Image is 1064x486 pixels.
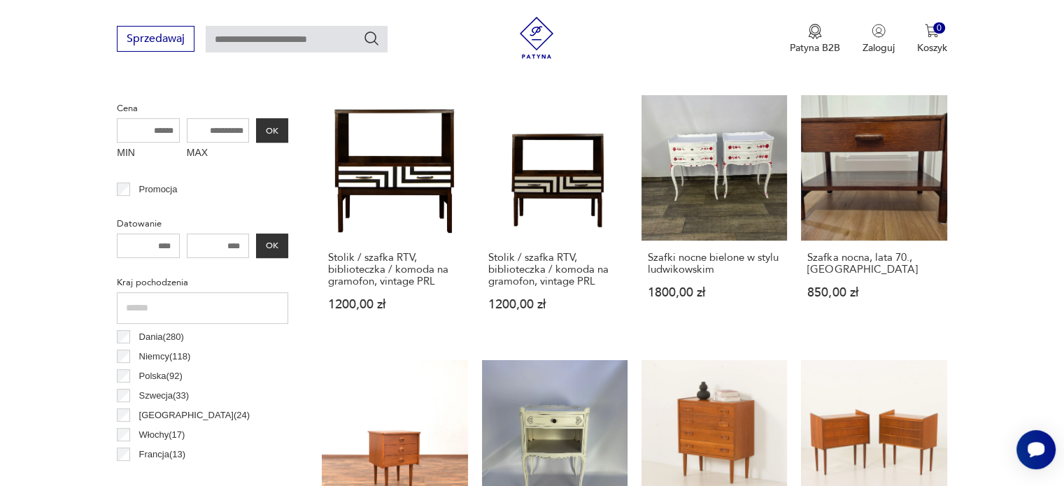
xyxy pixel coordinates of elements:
[872,24,886,38] img: Ikonka użytkownika
[807,287,940,299] p: 850,00 zł
[139,182,178,197] p: Promocja
[648,287,781,299] p: 1800,00 zł
[933,22,945,34] div: 0
[328,299,461,310] p: 1200,00 zł
[117,35,194,45] a: Sprzedawaj
[322,95,467,338] a: Stolik / szafka RTV, biblioteczka / komoda na gramofon, vintage PRLStolik / szafka RTV, bibliotec...
[1016,430,1056,469] iframe: Smartsupp widget button
[139,388,190,403] p: Szwecja ( 33 )
[117,216,288,231] p: Datowanie
[488,252,621,287] h3: Stolik / szafka RTV, biblioteczka / komoda na gramofon, vintage PRL
[117,26,194,52] button: Sprzedawaj
[139,427,185,443] p: Włochy ( 17 )
[139,466,194,482] p: Norwegia ( 12 )
[790,41,840,55] p: Patyna B2B
[790,24,840,55] button: Patyna B2B
[139,447,186,462] p: Francja ( 13 )
[648,252,781,276] h3: Szafki nocne bielone w stylu ludwikowskim
[917,41,947,55] p: Koszyk
[117,275,288,290] p: Kraj pochodzenia
[139,369,183,384] p: Polska ( 92 )
[117,143,180,165] label: MIN
[807,252,940,276] h3: Szafka nocna, lata 70., [GEOGRAPHIC_DATA]
[139,329,184,345] p: Dania ( 280 )
[363,30,380,47] button: Szukaj
[482,95,627,338] a: Stolik / szafka RTV, biblioteczka / komoda na gramofon, vintage PRLStolik / szafka RTV, bibliotec...
[917,24,947,55] button: 0Koszyk
[808,24,822,39] img: Ikona medalu
[187,143,250,165] label: MAX
[117,101,288,116] p: Cena
[139,349,191,364] p: Niemcy ( 118 )
[863,41,895,55] p: Zaloguj
[925,24,939,38] img: Ikona koszyka
[641,95,787,338] a: Szafki nocne bielone w stylu ludwikowskimSzafki nocne bielone w stylu ludwikowskim1800,00 zł
[863,24,895,55] button: Zaloguj
[328,252,461,287] h3: Stolik / szafka RTV, biblioteczka / komoda na gramofon, vintage PRL
[488,299,621,310] p: 1200,00 zł
[256,118,288,143] button: OK
[516,17,558,59] img: Patyna - sklep z meblami i dekoracjami vintage
[256,234,288,258] button: OK
[801,95,946,338] a: Szafka nocna, lata 70., WłochySzafka nocna, lata 70., [GEOGRAPHIC_DATA]850,00 zł
[139,408,250,423] p: [GEOGRAPHIC_DATA] ( 24 )
[790,24,840,55] a: Ikona medaluPatyna B2B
